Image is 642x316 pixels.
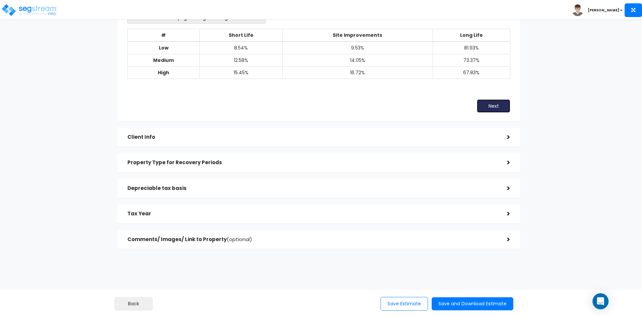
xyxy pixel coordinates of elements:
h5: Client Info [127,134,497,140]
h5: Property Type for Recovery Periods [127,160,497,166]
td: 8.54% [200,41,283,54]
button: Save Estimate [381,297,428,311]
td: 16.72% [283,66,433,79]
div: > [497,209,510,219]
div: > [497,183,510,194]
td: 67.83% [433,66,510,79]
td: 73.37% [433,54,510,66]
div: > [497,132,510,142]
h5: Tax Year [127,211,497,217]
td: 15.45% [200,66,283,79]
b: [PERSON_NAME] [588,8,619,13]
th: Site Improvements [283,29,433,41]
b: High [158,69,169,76]
span: (optional) [227,236,252,243]
b: Low [159,44,169,51]
button: Save and Download Estimate [432,297,513,310]
button: Next [477,99,510,113]
th: Long Life [433,29,510,41]
button: Back [114,297,153,311]
img: logo_pro_r.png [1,3,58,17]
th: # [128,29,200,41]
th: Short Life [200,29,283,41]
div: > [497,157,510,168]
td: 81.93% [433,41,510,54]
td: 14.05% [283,54,433,66]
span: Office Warehouse/Light Mftg Building [127,11,266,24]
b: Medium [153,57,174,64]
td: 12.58% [200,54,283,66]
h5: Depreciable tax basis [127,186,497,191]
div: Open Intercom Messenger [593,293,609,309]
img: avatar.png [572,4,583,16]
td: 9.53% [283,41,433,54]
h5: Comments/ Images/ Link to Property [127,237,497,242]
div: > [497,234,510,245]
